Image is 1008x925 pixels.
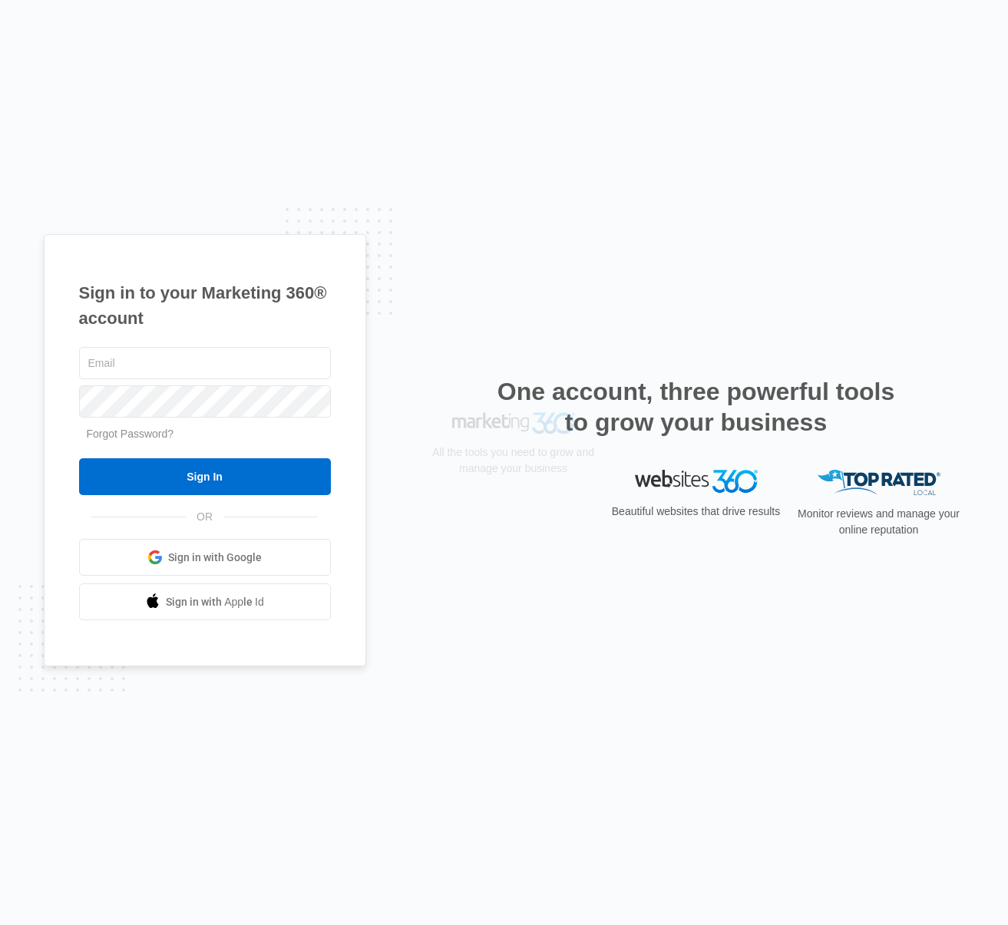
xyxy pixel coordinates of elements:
[635,470,758,492] img: Websites 360
[793,506,965,538] p: Monitor reviews and manage your online reputation
[79,539,331,576] a: Sign in with Google
[79,458,331,495] input: Sign In
[452,470,575,491] img: Marketing 360
[79,347,331,379] input: Email
[79,280,331,331] h1: Sign in to your Marketing 360® account
[818,470,940,495] img: Top Rated Local
[79,583,331,620] a: Sign in with Apple Id
[610,504,782,520] p: Beautiful websites that drive results
[493,376,900,438] h2: One account, three powerful tools to grow your business
[186,509,223,525] span: OR
[87,428,174,440] a: Forgot Password?
[166,594,264,610] span: Sign in with Apple Id
[168,550,262,566] span: Sign in with Google
[428,502,600,534] p: All the tools you need to grow and manage your business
